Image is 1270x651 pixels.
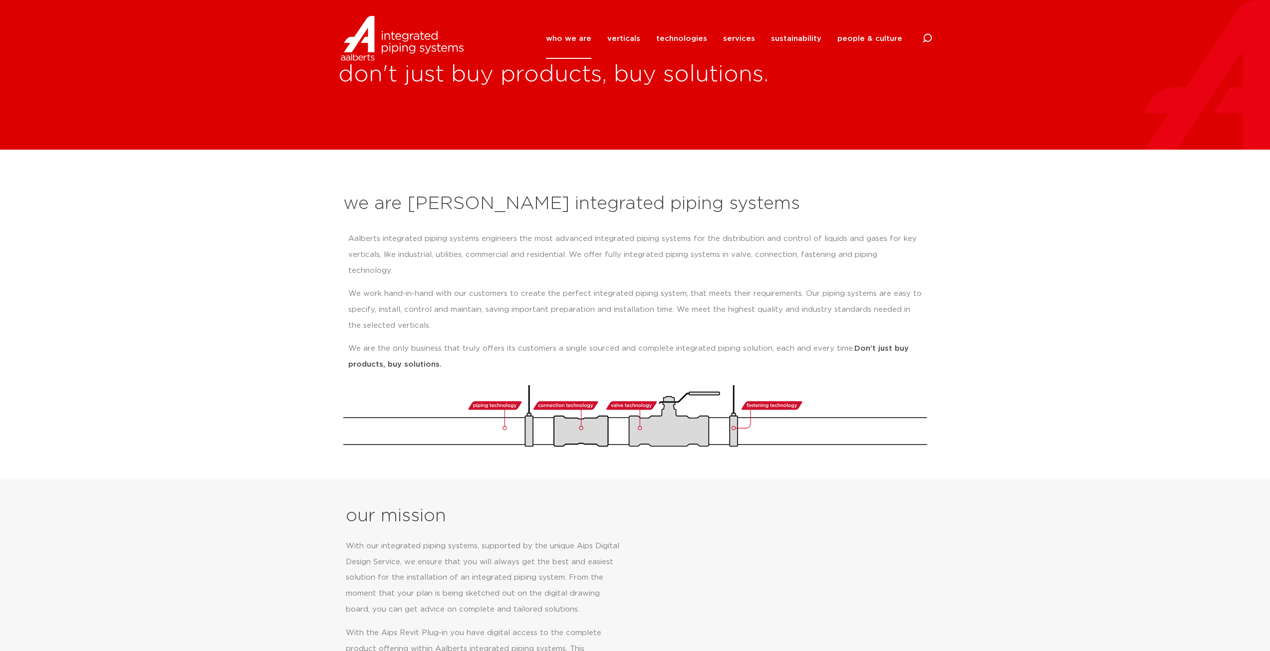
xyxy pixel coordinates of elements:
[546,18,591,59] a: who we are
[348,341,922,373] p: We are the only business that truly offers its customers a single sourced and complete integrated...
[348,286,922,334] p: We work hand-in-hand with our customers to create the perfect integrated piping system, that meet...
[837,18,902,59] a: people & culture
[723,18,755,59] a: services
[346,504,639,528] h2: our mission
[346,538,624,618] p: With our integrated piping systems, supported by the unique Aips Digital Design Service, we ensur...
[771,18,821,59] a: sustainability
[546,18,902,59] nav: Menu
[607,18,640,59] a: verticals
[656,18,707,59] a: technologies
[343,192,927,216] h2: we are [PERSON_NAME] integrated piping systems
[348,231,922,279] p: Aalberts integrated piping systems engineers the most advanced integrated piping systems for the ...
